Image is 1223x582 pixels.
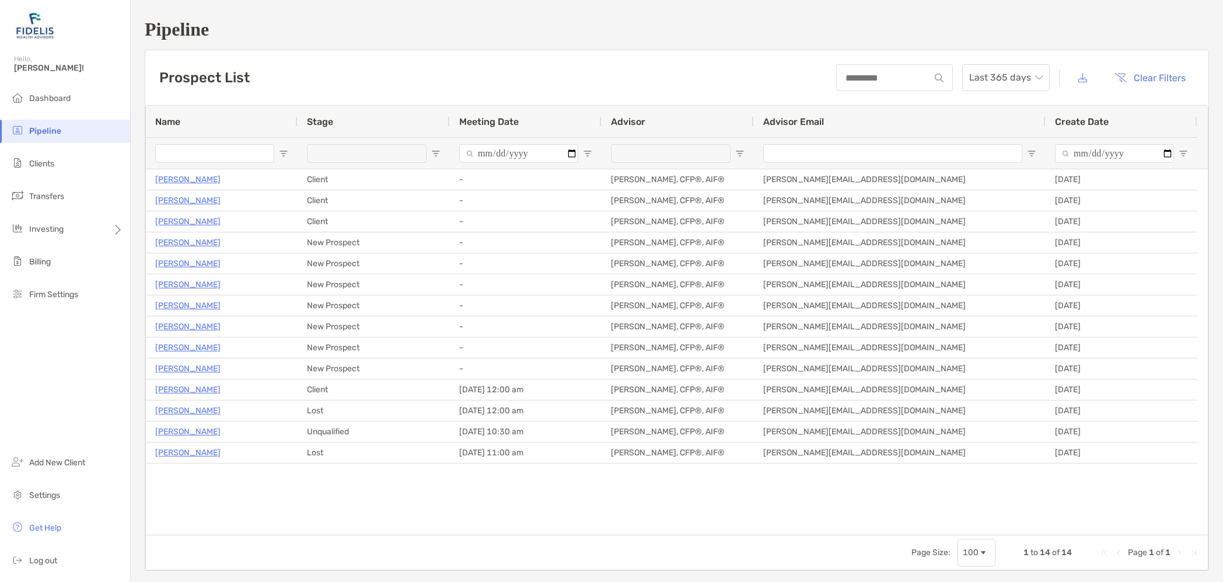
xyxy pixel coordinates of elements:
[763,116,824,127] span: Advisor Email
[1046,190,1197,211] div: [DATE]
[279,149,288,158] button: Open Filter Menu
[155,116,180,127] span: Name
[298,295,450,316] div: New Prospect
[754,274,1046,295] div: [PERSON_NAME][EMAIL_ADDRESS][DOMAIN_NAME]
[14,63,123,73] span: [PERSON_NAME]!
[754,316,1046,337] div: [PERSON_NAME][EMAIL_ADDRESS][DOMAIN_NAME]
[1046,211,1197,232] div: [DATE]
[155,424,221,439] a: [PERSON_NAME]
[11,189,25,203] img: transfers icon
[1046,274,1197,295] div: [DATE]
[735,149,745,158] button: Open Filter Menu
[602,400,754,421] div: [PERSON_NAME], CFP®, AIF®
[11,254,25,268] img: billing icon
[1046,421,1197,442] div: [DATE]
[450,316,602,337] div: -
[754,337,1046,358] div: [PERSON_NAME][EMAIL_ADDRESS][DOMAIN_NAME]
[298,421,450,442] div: Unqualified
[155,445,221,460] a: [PERSON_NAME]
[1165,548,1170,557] span: 1
[969,65,1043,90] span: Last 365 days
[155,382,221,397] a: [PERSON_NAME]
[155,193,221,208] a: [PERSON_NAME]
[450,295,602,316] div: -
[1055,116,1109,127] span: Create Date
[29,257,51,267] span: Billing
[1100,548,1109,557] div: First Page
[307,116,333,127] span: Stage
[155,172,221,187] a: [PERSON_NAME]
[450,274,602,295] div: -
[11,221,25,235] img: investing icon
[450,358,602,379] div: -
[155,298,221,313] a: [PERSON_NAME]
[298,337,450,358] div: New Prospect
[298,442,450,463] div: Lost
[11,287,25,301] img: firm-settings icon
[29,159,54,169] span: Clients
[450,190,602,211] div: -
[11,90,25,104] img: dashboard icon
[29,191,64,201] span: Transfers
[602,211,754,232] div: [PERSON_NAME], CFP®, AIF®
[1046,295,1197,316] div: [DATE]
[155,235,221,250] p: [PERSON_NAME]
[602,337,754,358] div: [PERSON_NAME], CFP®, AIF®
[11,123,25,137] img: pipeline icon
[450,442,602,463] div: [DATE] 11:00 am
[1128,548,1147,557] span: Page
[11,156,25,170] img: clients icon
[1055,144,1174,163] input: Create Date Filter Input
[935,74,944,82] img: input icon
[155,340,221,355] a: [PERSON_NAME]
[958,539,995,567] div: Page Size
[602,274,754,295] div: [PERSON_NAME], CFP®, AIF®
[298,253,450,274] div: New Prospect
[602,421,754,442] div: [PERSON_NAME], CFP®, AIF®
[1046,169,1197,190] div: [DATE]
[155,277,221,292] a: [PERSON_NAME]
[29,126,61,136] span: Pipeline
[1046,442,1197,463] div: [DATE]
[11,520,25,534] img: get-help icon
[602,442,754,463] div: [PERSON_NAME], CFP®, AIF®
[298,358,450,379] div: New Prospect
[459,116,519,127] span: Meeting Date
[159,69,250,86] h3: Prospect List
[298,232,450,253] div: New Prospect
[155,256,221,271] a: [PERSON_NAME]
[155,403,221,418] a: [PERSON_NAME]
[754,169,1046,190] div: [PERSON_NAME][EMAIL_ADDRESS][DOMAIN_NAME]
[298,169,450,190] div: Client
[763,144,1022,163] input: Advisor Email Filter Input
[1040,548,1050,557] span: 14
[155,361,221,376] a: [PERSON_NAME]
[145,19,1209,40] h1: Pipeline
[1106,65,1194,90] button: Clear Filters
[14,5,56,47] img: Zoe Logo
[155,144,274,163] input: Name Filter Input
[29,490,60,500] span: Settings
[1046,358,1197,379] div: [DATE]
[1149,548,1154,557] span: 1
[298,379,450,400] div: Client
[1061,548,1072,557] span: 14
[298,316,450,337] div: New Prospect
[450,253,602,274] div: -
[29,93,71,103] span: Dashboard
[754,190,1046,211] div: [PERSON_NAME][EMAIL_ADDRESS][DOMAIN_NAME]
[1027,149,1036,158] button: Open Filter Menu
[1046,337,1197,358] div: [DATE]
[1046,253,1197,274] div: [DATE]
[450,232,602,253] div: -
[1046,400,1197,421] div: [DATE]
[298,400,450,421] div: Lost
[602,232,754,253] div: [PERSON_NAME], CFP®, AIF®
[754,358,1046,379] div: [PERSON_NAME][EMAIL_ADDRESS][DOMAIN_NAME]
[1023,548,1029,557] span: 1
